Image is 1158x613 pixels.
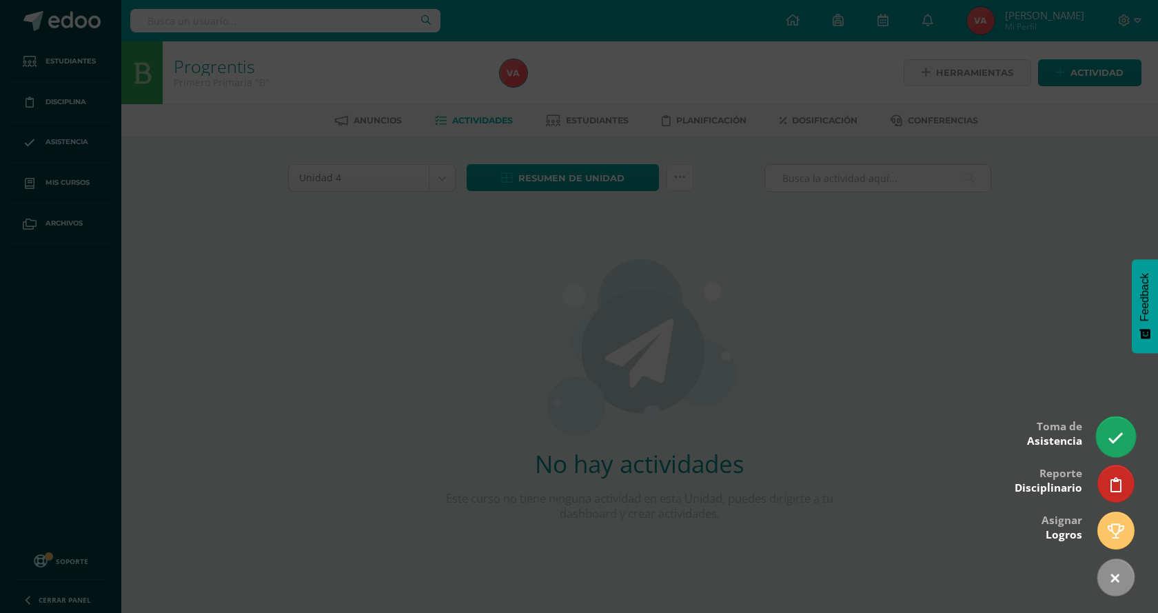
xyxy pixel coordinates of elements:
div: Toma de [1027,410,1082,455]
div: Asignar [1042,504,1082,549]
span: Asistencia [1027,434,1082,448]
span: Feedback [1139,273,1151,321]
div: Reporte [1015,457,1082,502]
button: Feedback - Mostrar encuesta [1132,259,1158,353]
span: Disciplinario [1015,481,1082,495]
span: Logros [1046,527,1082,542]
